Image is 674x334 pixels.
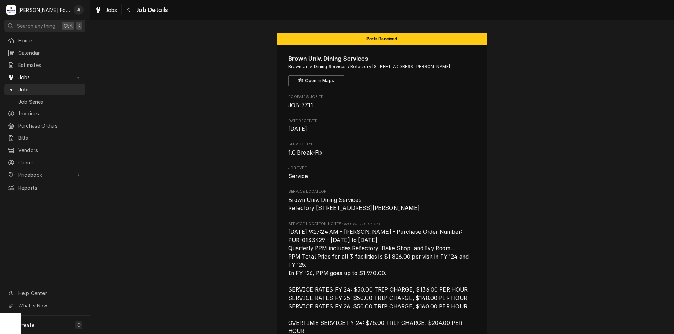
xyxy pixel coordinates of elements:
span: Date Received [288,125,476,133]
span: Service Location [288,189,476,195]
span: Estimates [18,61,82,69]
a: Reports [4,182,85,193]
div: Marshall Food Equipment Service's Avatar [6,5,16,15]
div: Client Information [288,54,476,86]
div: Status [277,33,487,45]
span: Calendar [18,49,82,56]
span: Jobs [18,74,71,81]
a: Home [4,35,85,46]
span: Service Type [288,149,476,157]
div: Service Type [288,142,476,157]
a: Go to Pricebook [4,169,85,180]
span: [DATE] [288,125,308,132]
span: Service Location [288,196,476,212]
span: Job Series [18,98,82,105]
span: Purchase Orders [18,122,82,129]
span: Invoices [18,110,82,117]
div: Service Location [288,189,476,212]
button: Navigate back [123,4,134,15]
a: Go to Help Center [4,287,85,299]
span: Job Type [288,172,476,180]
span: JOB-7711 [288,102,313,109]
div: Date Received [288,118,476,133]
a: Purchase Orders [4,120,85,131]
span: Service Type [288,142,476,147]
span: Brown Univ. Dining Services Refectory [STREET_ADDRESS][PERSON_NAME] [288,197,420,212]
span: Bills [18,134,82,142]
a: Calendar [4,47,85,59]
span: 1.0 Break-Fix [288,149,323,156]
div: Roopairs Job ID [288,94,476,109]
span: Clients [18,159,82,166]
span: Reports [18,184,82,191]
div: Jeff Debigare (109)'s Avatar [74,5,84,15]
span: Job Details [134,5,168,15]
span: Create [18,322,34,328]
span: Pricebook [18,171,71,178]
a: Estimates [4,59,85,71]
a: Clients [4,157,85,168]
div: J( [74,5,84,15]
span: Date Received [288,118,476,124]
a: Job Series [4,96,85,108]
span: Help Center [18,289,81,297]
span: Address [288,63,476,70]
span: Roopairs Job ID [288,101,476,110]
a: Go to Jobs [4,71,85,83]
a: Jobs [4,84,85,95]
span: Service Location Notes [288,221,476,227]
a: Vendors [4,144,85,156]
span: Search anything [17,22,55,29]
span: Ctrl [64,22,73,29]
span: Job Type [288,165,476,171]
div: Job Type [288,165,476,180]
span: (Only Visible to You) [342,222,381,226]
a: Bills [4,132,85,144]
button: Open in Maps [288,75,344,86]
a: Invoices [4,108,85,119]
span: Home [18,37,82,44]
div: [PERSON_NAME] Food Equipment Service [18,6,70,14]
span: Jobs [18,86,82,93]
span: Roopairs Job ID [288,94,476,100]
span: Vendors [18,146,82,154]
span: C [77,321,81,329]
span: Parts Received [366,36,397,41]
span: Name [288,54,476,63]
div: M [6,5,16,15]
button: Search anythingCtrlK [4,20,85,32]
span: Jobs [105,6,117,14]
span: K [78,22,81,29]
span: Service [288,173,308,179]
span: What's New [18,302,81,309]
a: Jobs [92,4,120,16]
a: Go to What's New [4,300,85,311]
